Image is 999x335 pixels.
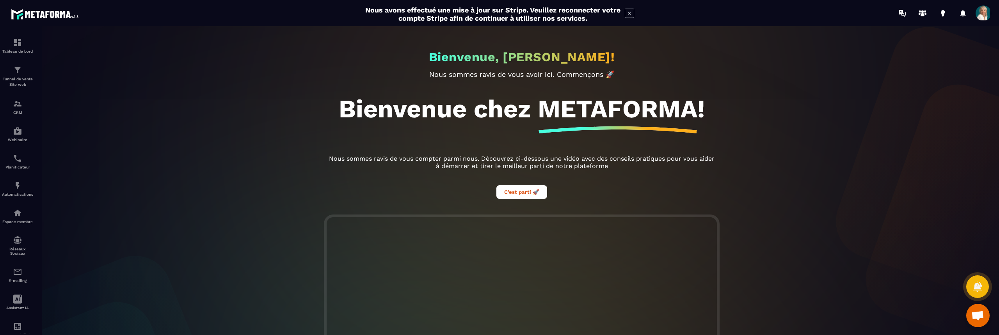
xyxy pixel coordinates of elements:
[13,236,22,245] img: social-network
[2,110,33,115] p: CRM
[429,50,615,64] h2: Bienvenue, [PERSON_NAME]!
[2,192,33,197] p: Automatisations
[496,188,547,195] a: C’est parti 🚀
[13,126,22,136] img: automations
[327,155,717,170] p: Nous sommes ravis de vous compter parmi nous. Découvrez ci-dessous une vidéo avec des conseils pr...
[2,278,33,283] p: E-mailing
[2,49,33,53] p: Tableau de bord
[2,76,33,87] p: Tunnel de vente Site web
[13,154,22,163] img: scheduler
[2,289,33,316] a: Assistant IA
[2,175,33,202] a: automationsautomationsAutomatisations
[339,94,705,124] h1: Bienvenue chez METAFORMA!
[2,306,33,310] p: Assistant IA
[327,70,717,78] p: Nous sommes ravis de vous avoir ici. Commençons 🚀
[13,38,22,47] img: formation
[2,202,33,230] a: automationsautomationsEspace membre
[13,99,22,108] img: formation
[365,6,621,22] h2: Nous avons effectué une mise à jour sur Stripe. Veuillez reconnecter votre compte Stripe afin de ...
[11,7,81,21] img: logo
[2,165,33,169] p: Planificateur
[496,185,547,199] button: C’est parti 🚀
[13,181,22,190] img: automations
[2,93,33,121] a: formationformationCRM
[2,138,33,142] p: Webinaire
[2,121,33,148] a: automationsautomationsWebinaire
[13,267,22,277] img: email
[2,32,33,59] a: formationformationTableau de bord
[13,65,22,74] img: formation
[2,59,33,93] a: formationformationTunnel de vente Site web
[2,247,33,255] p: Réseaux Sociaux
[966,304,990,327] div: Ouvrir le chat
[2,148,33,175] a: schedulerschedulerPlanificateur
[13,322,22,331] img: accountant
[2,261,33,289] a: emailemailE-mailing
[2,220,33,224] p: Espace membre
[2,230,33,261] a: social-networksocial-networkRéseaux Sociaux
[13,208,22,218] img: automations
